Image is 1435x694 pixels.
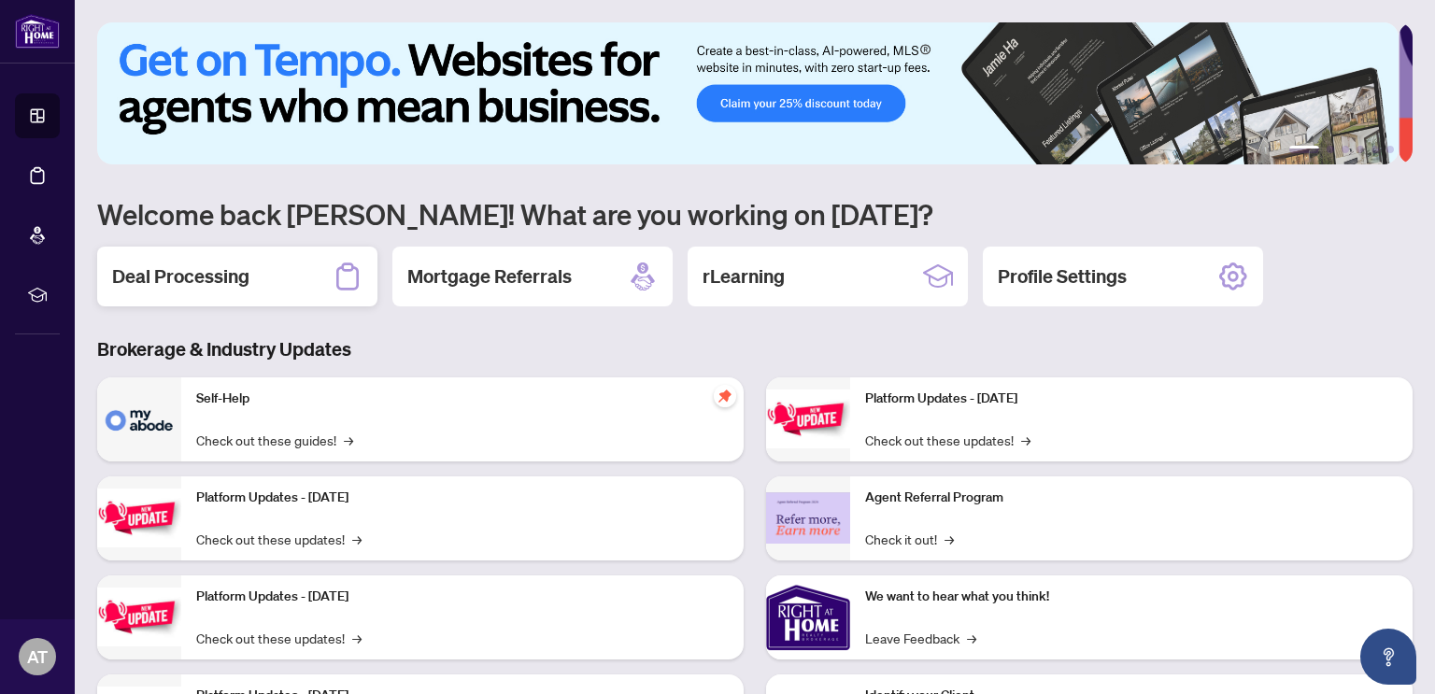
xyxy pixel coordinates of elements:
span: → [344,430,353,450]
p: Platform Updates - [DATE] [196,587,729,607]
button: 4 [1357,146,1364,153]
span: → [352,628,362,648]
img: Platform Updates - September 16, 2025 [97,489,181,547]
img: Platform Updates - June 23, 2025 [766,389,850,448]
a: Check it out!→ [865,529,954,549]
p: Agent Referral Program [865,488,1398,508]
a: Check out these updates!→ [196,628,362,648]
img: We want to hear what you think! [766,575,850,659]
p: We want to hear what you think! [865,587,1398,607]
button: 1 [1289,146,1319,153]
a: Check out these guides!→ [196,430,353,450]
button: 2 [1327,146,1334,153]
span: → [1021,430,1030,450]
button: 3 [1342,146,1349,153]
span: → [945,529,954,549]
span: AT [27,644,48,670]
h3: Brokerage & Industry Updates [97,336,1413,362]
p: Platform Updates - [DATE] [196,488,729,508]
a: Check out these updates!→ [865,430,1030,450]
h2: Profile Settings [998,263,1127,290]
img: Agent Referral Program [766,492,850,544]
span: pushpin [714,385,736,407]
p: Self-Help [196,389,729,409]
button: Open asap [1360,629,1416,685]
p: Platform Updates - [DATE] [865,389,1398,409]
span: → [967,628,976,648]
button: 5 [1371,146,1379,153]
h2: Mortgage Referrals [407,263,572,290]
h2: Deal Processing [112,263,249,290]
img: logo [15,14,60,49]
h2: rLearning [703,263,785,290]
img: Self-Help [97,377,181,461]
h1: Welcome back [PERSON_NAME]! What are you working on [DATE]? [97,196,1413,232]
button: 6 [1386,146,1394,153]
a: Leave Feedback→ [865,628,976,648]
span: → [352,529,362,549]
a: Check out these updates!→ [196,529,362,549]
img: Slide 0 [97,22,1399,164]
img: Platform Updates - July 21, 2025 [97,588,181,646]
